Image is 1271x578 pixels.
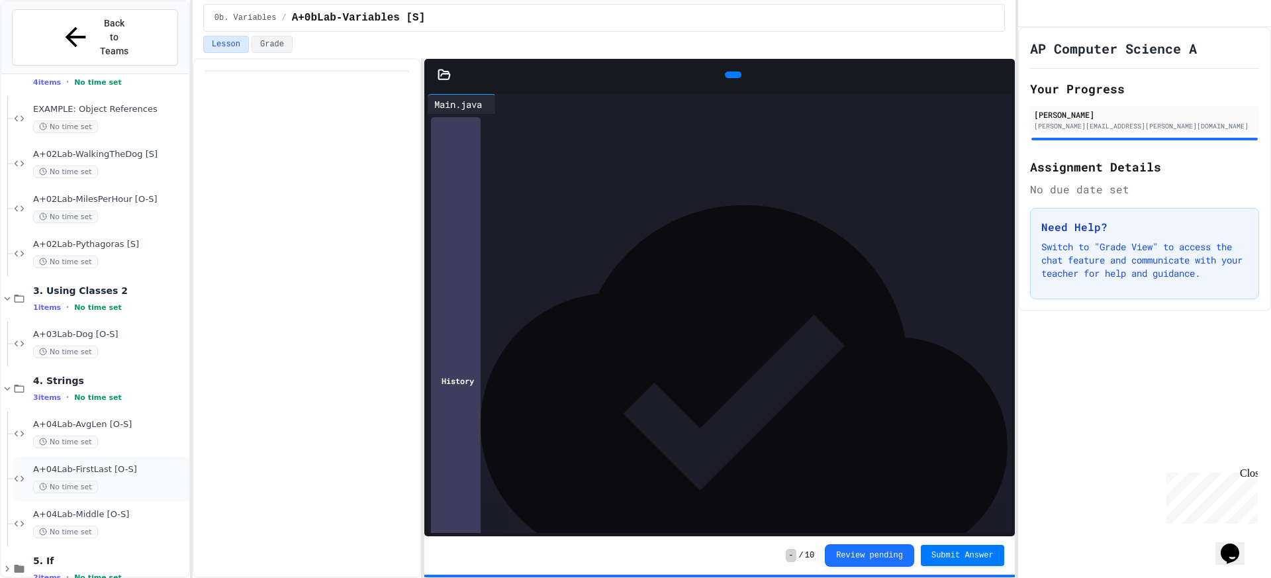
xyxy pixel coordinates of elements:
span: 0b. Variables [214,13,277,23]
span: 1 items [33,303,61,312]
span: A+04Lab-FirstLast [O-S] [33,464,186,475]
h3: Need Help? [1041,219,1248,235]
div: Main.java [428,97,489,111]
span: No time set [33,526,98,538]
span: / [281,13,286,23]
span: A+02Lab-MilesPerHour [O-S] [33,194,186,205]
span: No time set [33,120,98,133]
span: No time set [33,166,98,178]
button: Submit Answer [921,545,1004,566]
span: 4 items [33,78,61,87]
span: A+02Lab-WalkingTheDog [S] [33,149,186,160]
span: No time set [74,303,122,312]
button: Back to Teams [12,9,178,66]
span: No time set [33,436,98,448]
span: 10 [805,550,814,561]
span: A+0bLab-Variables [S] [292,10,426,26]
button: Grade [252,36,293,53]
div: Main.java [428,94,496,114]
h2: Assignment Details [1030,158,1259,176]
span: / [799,550,804,561]
span: No time set [74,78,122,87]
span: 3 items [33,393,61,402]
iframe: chat widget [1215,525,1258,565]
span: No time set [33,256,98,268]
span: 4. Strings [33,375,186,387]
span: No time set [33,211,98,223]
div: [PERSON_NAME] [1034,109,1255,120]
iframe: chat widget [1161,467,1258,524]
span: • [66,302,69,313]
span: • [66,392,69,403]
div: No due date set [1030,181,1259,197]
span: 3. Using Classes 2 [33,285,186,297]
span: Back to Teams [99,17,130,58]
div: Chat with us now!Close [5,5,91,84]
h2: Your Progress [1030,79,1259,98]
p: Switch to "Grade View" to access the chat feature and communicate with your teacher for help and ... [1041,240,1248,280]
span: No time set [33,481,98,493]
span: A+02Lab-Pythagoras [S] [33,239,186,250]
div: [PERSON_NAME][EMAIL_ADDRESS][PERSON_NAME][DOMAIN_NAME] [1034,121,1255,131]
h1: AP Computer Science A [1030,39,1197,58]
span: A+04Lab-Middle [O-S] [33,509,186,520]
span: Submit Answer [931,550,994,561]
span: 5. If [33,555,186,567]
span: A+04Lab-AvgLen [O-S] [33,419,186,430]
span: • [66,77,69,87]
button: Review pending [825,544,914,567]
span: A+03Lab-Dog [O-S] [33,329,186,340]
button: Lesson [203,36,249,53]
span: No time set [74,393,122,402]
span: EXAMPLE: Object References [33,104,186,115]
span: No time set [33,346,98,358]
span: - [786,549,796,562]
